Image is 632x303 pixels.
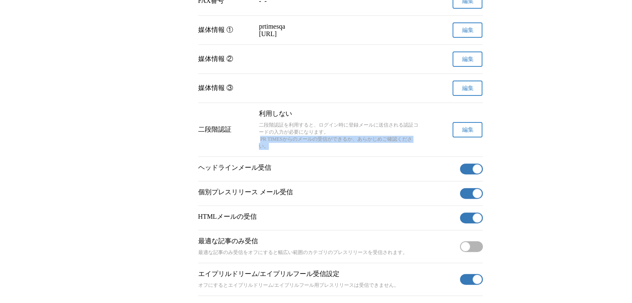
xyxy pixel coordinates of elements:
p: HTMLメールの受信 [198,213,457,221]
p: ヘッドラインメール受信 [198,164,457,172]
div: 媒体情報 ① [198,26,253,34]
span: 編集 [462,126,473,134]
div: 媒体情報 ③ [198,84,253,93]
p: 最適な記事のみ受信 [198,237,457,246]
span: 編集 [462,85,473,92]
button: 編集 [452,81,482,96]
p: 最適な記事のみ受信をオフにすると幅広い範囲のカテゴリのプレスリリースを受信されます。 [198,249,457,256]
p: 個別プレスリリース メール受信 [198,188,457,197]
span: 編集 [462,56,473,63]
p: 二段階認証を利用すると、ログイン時に登録メールに送信される認証コードの入力が必要になります。 PR TIMESからのメールの受信ができるか、あらかじめご確認ください。 [259,122,422,150]
button: 編集 [452,22,482,38]
p: エイプリルドリーム/エイプリルフール受信設定 [198,270,457,279]
span: 編集 [462,27,473,34]
div: 媒体情報 ② [198,55,253,64]
button: 編集 [452,122,482,137]
button: 編集 [452,51,482,67]
p: prtimesqa [URL] [259,23,422,38]
p: オフにするとエイプリルドリーム/エイプリルフール用プレスリリースは受信できません。 [198,282,457,289]
p: 利用しない [259,110,422,118]
div: 二段階認証 [198,125,253,134]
